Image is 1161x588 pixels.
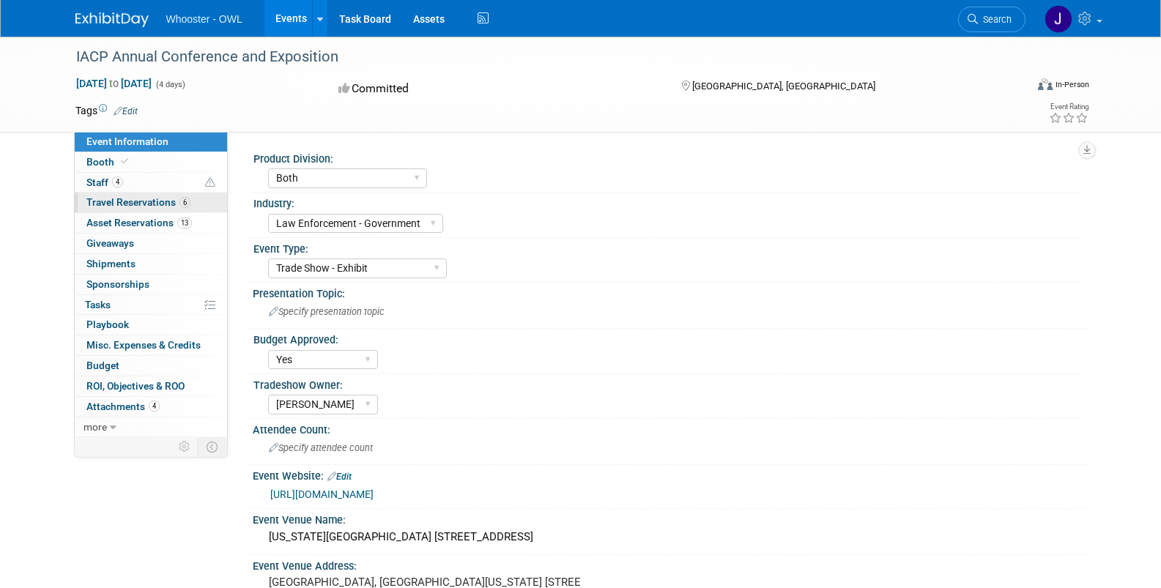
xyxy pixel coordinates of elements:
a: Giveaways [75,234,227,253]
div: Presentation Topic: [253,283,1086,301]
a: ROI, Objectives & ROO [75,376,227,396]
div: Event Format [939,76,1090,98]
a: Shipments [75,254,227,274]
a: Edit [114,106,138,116]
span: ROI, Objectives & ROO [86,380,185,392]
a: Misc. Expenses & Credits [75,335,227,355]
span: Booth [86,156,131,168]
span: Attachments [86,401,160,412]
td: Toggle Event Tabs [197,437,227,456]
span: Giveaways [86,237,134,249]
a: Booth [75,152,227,172]
span: more [84,421,107,433]
span: Potential Scheduling Conflict -- at least one attendee is tagged in another overlapping event. [205,176,215,190]
span: 13 [177,217,192,228]
div: Event Type: [253,238,1080,256]
span: Misc. Expenses & Credits [86,339,201,351]
a: [URL][DOMAIN_NAME] [270,488,374,500]
span: Specify attendee count [269,442,373,453]
img: ExhibitDay [75,12,149,27]
a: Staff4 [75,173,227,193]
span: Sponsorships [86,278,149,290]
a: Budget [75,356,227,376]
span: Budget [86,360,119,371]
span: Whooster - OWL [166,13,242,25]
div: Budget Approved: [253,329,1080,347]
span: Staff [86,176,123,188]
a: more [75,417,227,437]
div: Event Website: [253,465,1086,484]
span: Shipments [86,258,136,269]
a: Search [958,7,1025,32]
a: Edit [327,472,352,482]
i: Booth reservation complete [121,157,128,165]
img: Format-Inperson.png [1038,78,1053,90]
span: Tasks [85,299,111,310]
span: Search [978,14,1012,25]
a: Travel Reservations6 [75,193,227,212]
a: Event Information [75,132,227,152]
span: Asset Reservations [86,217,192,228]
span: 4 [112,176,123,187]
a: Attachments4 [75,397,227,417]
span: 6 [179,197,190,208]
span: Specify presentation topic [269,306,385,317]
div: Industry: [253,193,1080,211]
span: 4 [149,401,160,412]
a: Asset Reservations13 [75,213,227,233]
span: Travel Reservations [86,196,190,208]
span: to [107,78,121,89]
div: Event Rating [1049,103,1088,111]
span: [DATE] [DATE] [75,77,152,90]
a: Tasks [75,295,227,315]
td: Personalize Event Tab Strip [172,437,198,456]
a: Sponsorships [75,275,227,294]
img: John Holsinger [1045,5,1072,33]
span: [GEOGRAPHIC_DATA], [GEOGRAPHIC_DATA] [692,81,875,92]
div: Attendee Count: [253,419,1086,437]
span: Event Information [86,135,168,147]
div: Event Venue Address: [253,555,1086,573]
td: Tags [75,103,138,118]
a: Playbook [75,315,227,335]
div: Product Division: [253,148,1080,166]
div: Tradeshow Owner: [253,374,1080,392]
div: In-Person [1055,79,1089,90]
div: [US_STATE][GEOGRAPHIC_DATA] [STREET_ADDRESS] [264,526,1075,548]
div: Event Venue Name: [253,509,1086,527]
span: (4 days) [155,80,185,89]
div: Committed [334,76,658,102]
span: Playbook [86,319,129,330]
div: IACP Annual Conference and Exposition [71,44,1004,70]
